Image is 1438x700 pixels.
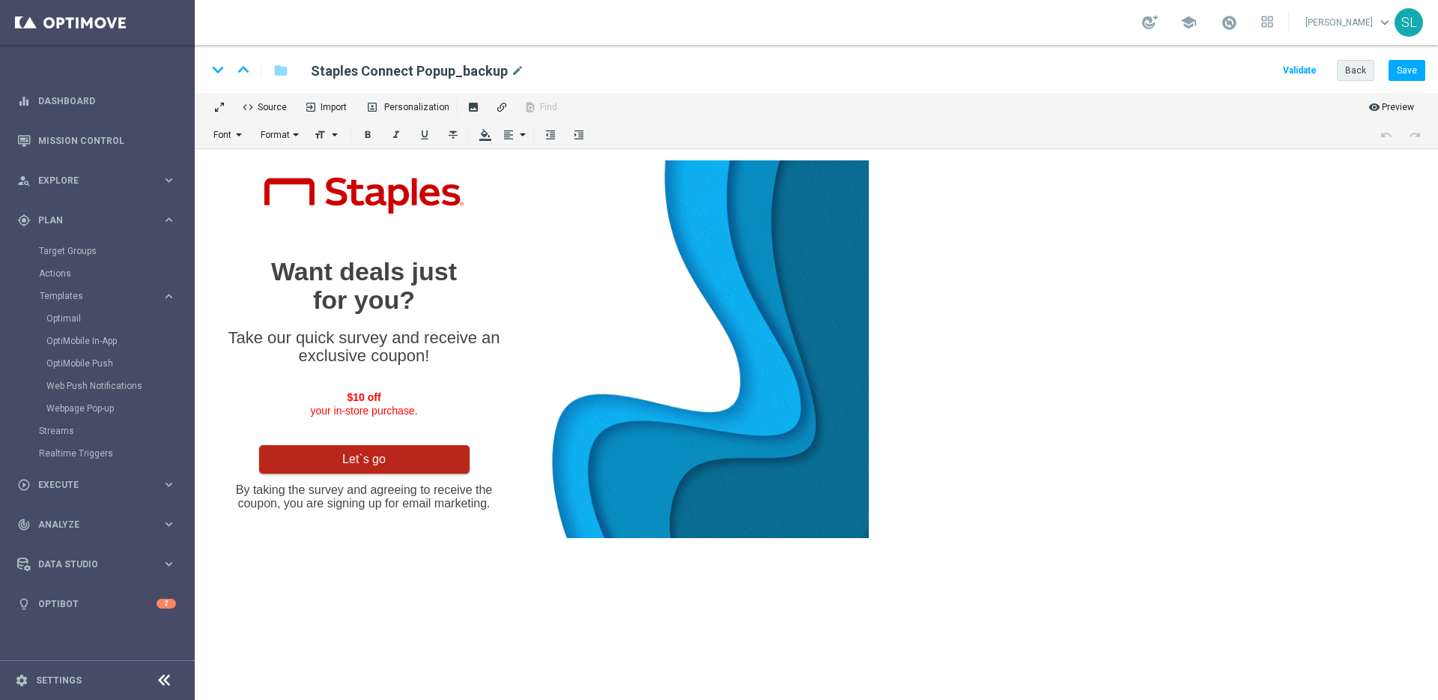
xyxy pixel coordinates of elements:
[515,93,564,121] button: Find
[16,598,177,610] button: lightbulb Optibot 2
[33,230,306,257] p: your in-store purchase.
[534,93,562,112] span: Find
[39,425,156,437] a: Streams
[16,135,177,147] button: Mission Control
[17,121,176,160] div: Mission Control
[39,268,156,280] a: Actions
[38,480,162,489] span: Execute
[16,214,177,226] button: gps_fixed Plan keyboard_arrow_right
[499,121,532,148] button: Align
[39,285,193,420] div: Templates
[573,129,584,141] i: format_indent_increase
[162,557,176,571] i: keyboard_arrow_right
[1378,93,1414,112] span: Preview
[162,289,176,304] i: keyboard_arrow_right
[17,558,162,571] div: Data Studio
[1377,14,1393,31] span: keyboard_arrow_down
[314,129,325,141] i: format_size
[311,62,508,80] h2: Staples Connect Popup_backup
[503,129,514,141] i: format_align_left
[467,101,479,113] i: image
[33,168,305,205] span: Take our quick survey and receive an exclusive coupon!
[564,121,592,148] button: Increase Indent
[252,93,287,112] span: Source
[38,176,162,185] span: Explore
[46,402,156,414] a: Webpage Pop-up
[39,447,156,459] a: Realtime Triggers
[39,442,193,465] div: Realtime Triggers
[310,121,349,148] button: Font Size
[479,129,491,141] i: format_color_fill
[378,93,449,112] span: Personalization
[46,335,156,347] a: OptiMobile In-App
[242,101,243,113] i: code
[40,292,162,301] div: Templates
[39,240,193,262] div: Target Groups
[487,93,515,121] button: Insert link
[273,61,288,79] i: folder
[46,330,193,352] div: OptiMobile In-App
[296,93,357,121] button: Import
[16,519,177,531] button: track_changes Analyze keyboard_arrow_right
[381,121,410,148] button: Italic
[46,357,156,369] a: OptiMobile Push
[46,380,156,392] a: Web Push Notifications
[162,213,176,227] i: keyboard_arrow_right
[524,101,526,113] i: find_in_page
[315,93,347,112] span: Import
[1400,121,1428,148] button: Redo
[17,81,176,121] div: Dashboard
[536,121,564,148] button: Decrease Indent
[33,97,306,154] h2: Want deals just for you?
[36,676,82,685] a: Settings
[357,93,455,121] button: Personalization Tags
[447,129,458,141] i: format_strikethrough
[17,584,176,624] div: Optibot
[17,597,31,611] i: lightbulb
[16,95,177,107] button: equalizer Dashboard
[1395,8,1423,37] div: SL
[257,130,290,140] span: Format
[1380,129,1392,141] i: undo
[162,173,176,187] i: keyboard_arrow_right
[41,323,297,349] span: By taking the survey and agreeing to receive the coupon, you are signing up for email marketing.
[410,121,438,148] button: Underline
[15,674,28,687] i: settings
[38,584,157,624] a: Optibot
[470,121,499,148] button: Colors
[16,175,177,187] button: person_search Explore keyboard_arrow_right
[1283,65,1317,76] span: Validate
[46,397,193,420] div: Webpage Pop-up
[1368,101,1370,113] i: remove_red_eye
[17,518,31,531] i: track_changes
[46,352,193,375] div: OptiMobile Push
[419,129,430,141] i: format_underline
[17,174,162,187] div: Explore
[39,290,177,302] button: Templates keyboard_arrow_right
[272,58,290,82] button: folder
[1337,60,1374,81] button: Back
[16,479,177,491] button: play_circle_outline Execute keyboard_arrow_right
[39,420,193,442] div: Streams
[204,121,253,148] button: Font family
[208,130,237,140] span: Font
[162,517,176,531] i: keyboard_arrow_right
[38,520,162,529] span: Analyze
[1371,121,1400,148] button: Undo
[458,93,487,121] button: Import Image
[64,285,275,313] a: Let`s go
[305,101,306,113] i: exit_to_app
[1304,11,1395,34] a: [PERSON_NAME]keyboard_arrow_down
[1281,61,1319,81] button: Validate
[17,214,162,227] div: Plan
[40,292,147,301] span: Templates
[390,129,401,141] i: format_italic
[38,121,176,160] a: Mission Control
[39,245,156,257] a: Target Groups
[16,558,177,570] div: Data Studio keyboard_arrow_right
